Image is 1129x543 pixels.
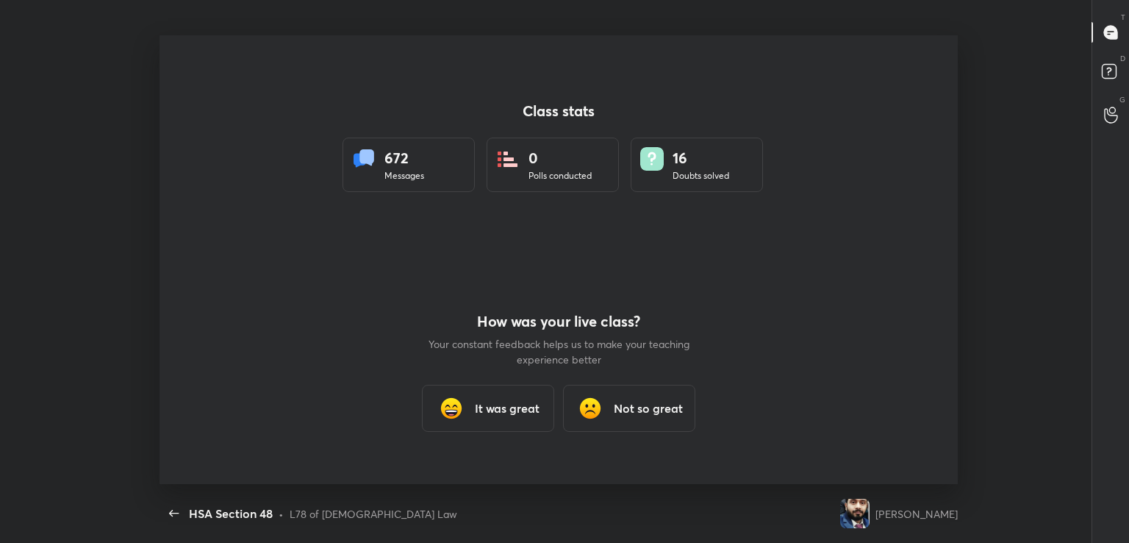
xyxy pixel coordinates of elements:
[426,313,691,330] h4: How was your live class?
[576,394,605,423] img: frowning_face_cmp.gif
[528,169,592,182] div: Polls conducted
[343,102,775,120] h4: Class stats
[189,505,273,522] div: HSA Section 48
[1119,94,1125,105] p: G
[614,400,683,417] h3: Not so great
[875,506,958,522] div: [PERSON_NAME]
[290,506,457,522] div: L78 of [DEMOGRAPHIC_DATA] Law
[384,169,424,182] div: Messages
[673,147,729,169] div: 16
[673,169,729,182] div: Doubts solved
[1120,53,1125,64] p: D
[475,400,540,417] h3: It was great
[840,499,870,528] img: 0ee430d530ea4eab96c2489b3c8ae121.jpg
[437,394,466,423] img: grinning_face_with_smiling_eyes_cmp.gif
[279,506,284,522] div: •
[496,147,520,171] img: statsPoll.b571884d.svg
[426,336,691,367] p: Your constant feedback helps us to make your teaching experience better
[352,147,376,171] img: statsMessages.856aad98.svg
[1121,12,1125,23] p: T
[528,147,592,169] div: 0
[640,147,664,171] img: doubts.8a449be9.svg
[384,147,424,169] div: 672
